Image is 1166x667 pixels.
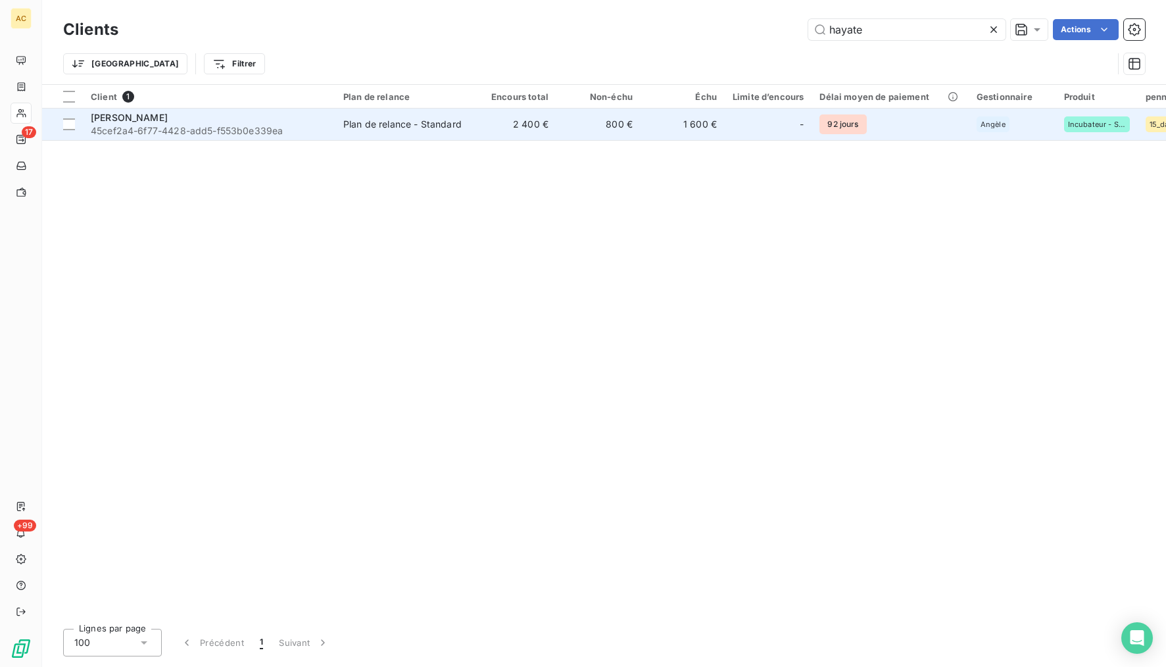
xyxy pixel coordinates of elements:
input: Rechercher [808,19,1006,40]
div: Open Intercom Messenger [1121,622,1153,654]
span: - [800,118,804,131]
button: [GEOGRAPHIC_DATA] [63,53,187,74]
div: Encours total [480,91,548,102]
button: Filtrer [204,53,264,74]
h3: Clients [63,18,118,41]
span: 92 jours [819,114,866,134]
div: Délai moyen de paiement [819,91,960,102]
span: 100 [74,636,90,649]
td: 1 600 € [641,109,725,140]
span: 45cef2a4-6f77-4428-add5-f553b0e339ea [91,124,328,137]
td: 800 € [556,109,641,140]
span: 1 [260,636,263,649]
div: Plan de relance - Standard [343,118,462,131]
span: +99 [14,520,36,531]
button: Précédent [172,629,252,656]
span: 1 [122,91,134,103]
button: Suivant [271,629,337,656]
span: [PERSON_NAME] [91,112,168,123]
div: Plan de relance [343,91,464,102]
span: 17 [22,126,36,138]
span: Incubateur - Solo [1068,120,1126,128]
button: Actions [1053,19,1119,40]
div: Échu [648,91,717,102]
div: Produit [1064,91,1130,102]
div: Limite d’encours [733,91,804,102]
button: 1 [252,629,271,656]
span: Client [91,91,117,102]
td: 2 400 € [472,109,556,140]
span: Angèle [981,120,1006,128]
a: 17 [11,129,31,150]
img: Logo LeanPay [11,638,32,659]
div: Non-échu [564,91,633,102]
div: Gestionnaire [977,91,1048,102]
div: AC [11,8,32,29]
